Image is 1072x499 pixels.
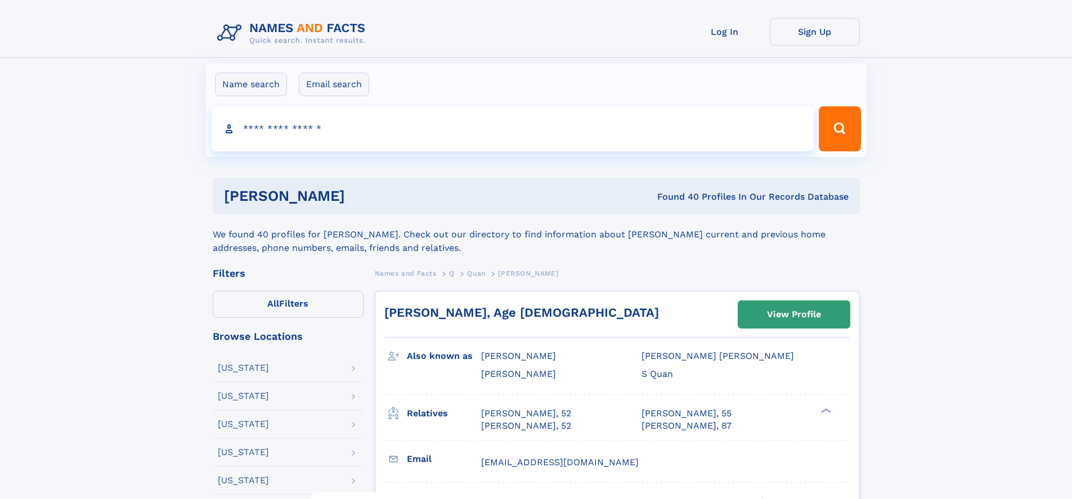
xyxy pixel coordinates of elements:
[218,448,269,457] div: [US_STATE]
[218,420,269,429] div: [US_STATE]
[218,363,269,372] div: [US_STATE]
[738,301,850,328] a: View Profile
[407,347,481,366] h3: Also known as
[501,191,849,203] div: Found 40 Profiles In Our Records Database
[213,18,375,48] img: Logo Names and Facts
[449,266,455,280] a: Q
[407,404,481,423] h3: Relatives
[642,420,732,432] a: [PERSON_NAME], 87
[213,291,364,318] label: Filters
[481,420,571,432] a: [PERSON_NAME], 52
[384,305,659,320] a: [PERSON_NAME], Age [DEMOGRAPHIC_DATA]
[819,106,860,151] button: Search Button
[224,189,501,203] h1: [PERSON_NAME]
[218,392,269,401] div: [US_STATE]
[215,73,287,96] label: Name search
[481,368,556,379] span: [PERSON_NAME]
[407,449,481,469] h3: Email
[213,214,860,255] div: We found 40 profiles for [PERSON_NAME]. Check out our directory to find information about [PERSON...
[481,457,639,467] span: [EMAIL_ADDRESS][DOMAIN_NAME]
[213,331,364,341] div: Browse Locations
[375,266,437,280] a: Names and Facts
[818,407,832,414] div: ❯
[770,18,860,46] a: Sign Up
[642,368,673,379] span: S Quan
[481,350,556,361] span: [PERSON_NAME]
[767,302,821,327] div: View Profile
[642,407,732,420] a: [PERSON_NAME], 55
[498,269,558,277] span: [PERSON_NAME]
[299,73,369,96] label: Email search
[218,476,269,485] div: [US_STATE]
[213,268,364,278] div: Filters
[467,269,485,277] span: Quan
[267,298,279,309] span: All
[481,407,571,420] a: [PERSON_NAME], 52
[449,269,455,277] span: Q
[680,18,770,46] a: Log In
[212,106,814,151] input: search input
[467,266,485,280] a: Quan
[642,350,794,361] span: [PERSON_NAME] [PERSON_NAME]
